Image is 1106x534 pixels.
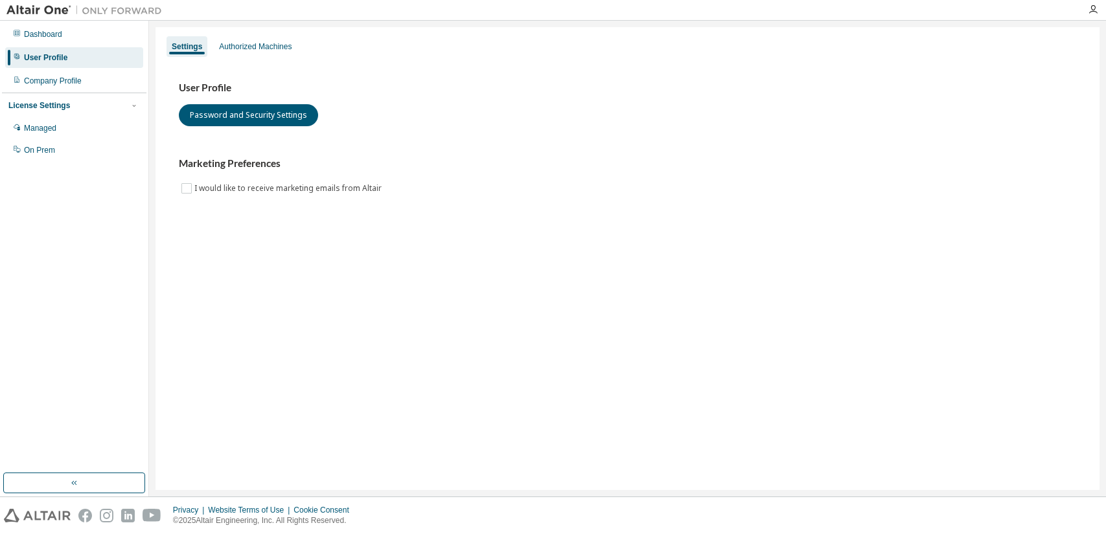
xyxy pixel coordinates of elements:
[8,100,70,111] div: License Settings
[24,145,55,155] div: On Prem
[172,41,202,52] div: Settings
[179,104,318,126] button: Password and Security Settings
[100,509,113,522] img: instagram.svg
[219,41,292,52] div: Authorized Machines
[121,509,135,522] img: linkedin.svg
[24,52,67,63] div: User Profile
[294,505,356,515] div: Cookie Consent
[4,509,71,522] img: altair_logo.svg
[173,515,357,526] p: © 2025 Altair Engineering, Inc. All Rights Reserved.
[179,157,1076,170] h3: Marketing Preferences
[208,505,294,515] div: Website Terms of Use
[6,4,168,17] img: Altair One
[78,509,92,522] img: facebook.svg
[194,181,384,196] label: I would like to receive marketing emails from Altair
[24,123,56,133] div: Managed
[24,76,82,86] div: Company Profile
[173,505,208,515] div: Privacy
[179,82,1076,95] h3: User Profile
[143,509,161,522] img: youtube.svg
[24,29,62,39] div: Dashboard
